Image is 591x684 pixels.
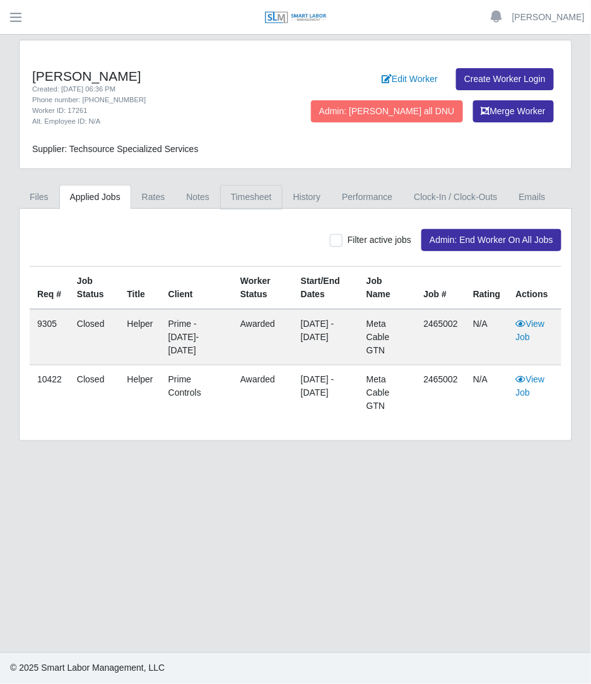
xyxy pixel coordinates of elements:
[416,365,466,421] td: 2465002
[331,185,403,209] a: Performance
[508,267,561,310] th: Actions
[416,309,466,365] td: 2465002
[348,235,411,245] span: Filter active jobs
[119,267,160,310] th: Title
[512,11,585,24] a: [PERSON_NAME]
[161,365,233,421] td: Prime Controls
[283,185,332,209] a: History
[69,365,119,421] td: Closed
[233,267,293,310] th: Worker Status
[119,365,160,421] td: Helper
[220,185,283,209] a: Timesheet
[416,267,466,310] th: Job #
[32,84,286,95] div: Created: [DATE] 06:36 PM
[32,144,199,154] span: Supplier: Techsource Specialized Services
[69,267,119,310] th: Job Status
[233,309,293,365] td: awarded
[465,267,508,310] th: Rating
[59,185,131,209] a: Applied Jobs
[119,309,160,365] td: Helper
[30,309,69,365] td: 9305
[233,365,293,421] td: awarded
[508,185,556,209] a: Emails
[359,267,416,310] th: Job Name
[175,185,220,209] a: Notes
[373,68,446,90] a: Edit Worker
[359,365,416,421] td: Meta Cable GTN
[264,11,327,25] img: SLM Logo
[10,663,165,673] span: © 2025 Smart Labor Management, LLC
[32,95,286,105] div: Phone number: [PHONE_NUMBER]
[311,100,463,122] button: Admin: [PERSON_NAME] all DNU
[131,185,176,209] a: Rates
[161,309,233,365] td: Prime - [DATE]-[DATE]
[19,185,59,209] a: Files
[403,185,508,209] a: Clock-In / Clock-Outs
[293,267,359,310] th: Start/End Dates
[465,365,508,421] td: N/A
[516,319,545,342] a: View Job
[465,309,508,365] td: N/A
[293,309,359,365] td: [DATE] - [DATE]
[456,68,554,90] a: Create Worker Login
[161,267,233,310] th: Client
[32,105,286,116] div: Worker ID: 17261
[293,365,359,421] td: [DATE] - [DATE]
[30,365,69,421] td: 10422
[516,374,545,398] a: View Job
[69,309,119,365] td: Closed
[32,116,286,127] div: Alt. Employee ID: N/A
[473,100,554,122] button: Merge Worker
[32,68,286,84] h4: [PERSON_NAME]
[30,267,69,310] th: Req #
[421,229,561,251] button: Admin: End Worker On All Jobs
[359,309,416,365] td: Meta Cable GTN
